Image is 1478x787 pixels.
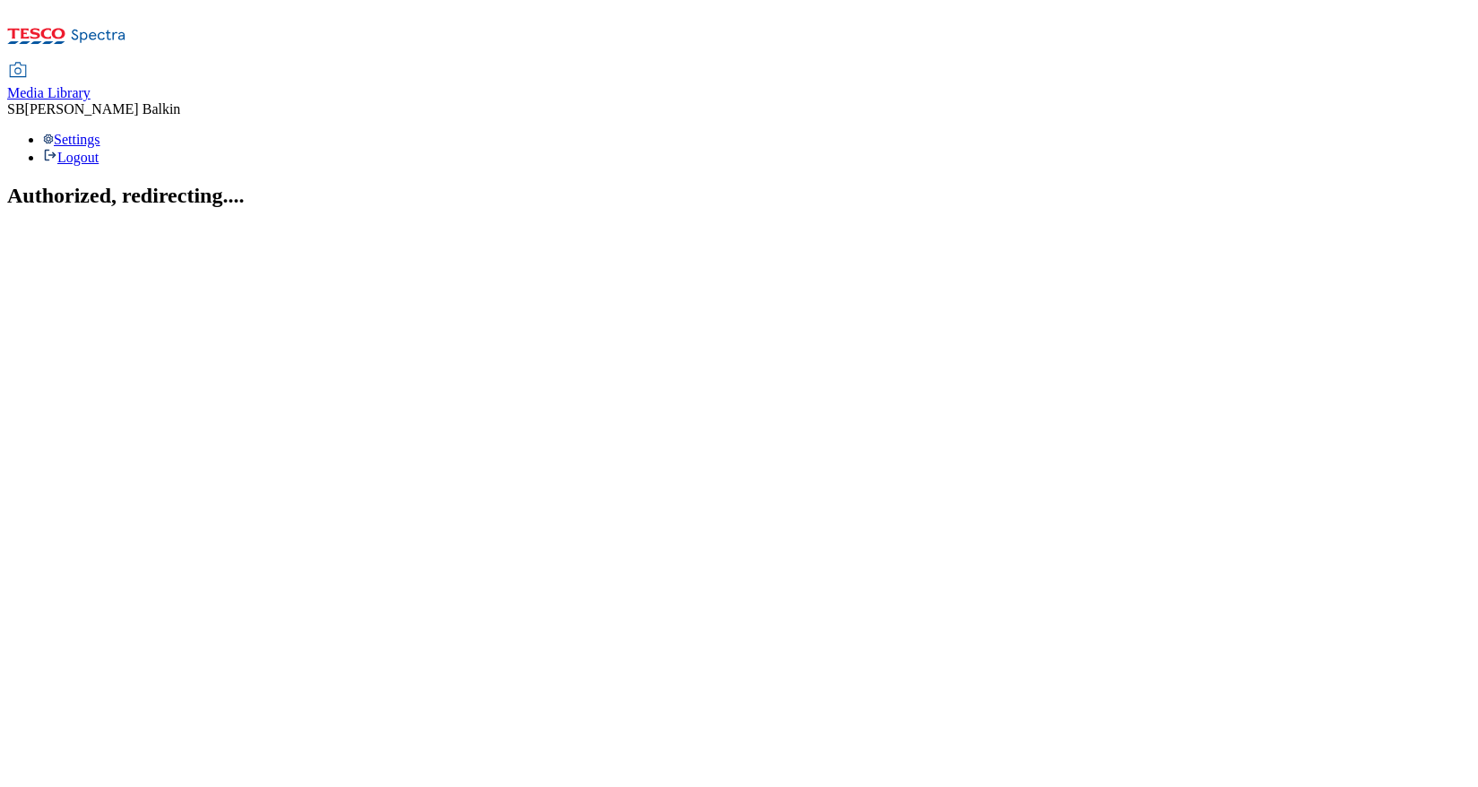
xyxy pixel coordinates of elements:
span: Media Library [7,85,91,100]
a: Logout [43,150,99,165]
span: SB [7,101,25,117]
h2: Authorized, redirecting.... [7,184,1471,208]
a: Settings [43,132,100,147]
a: Media Library [7,64,91,101]
span: [PERSON_NAME] Balkin [25,101,181,117]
